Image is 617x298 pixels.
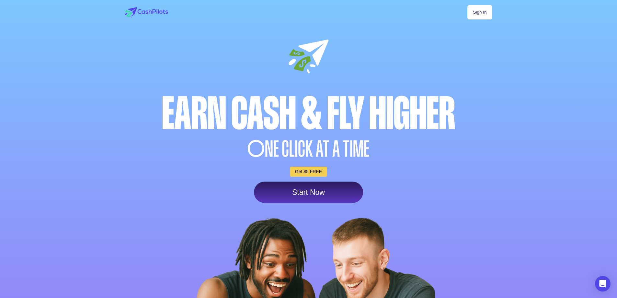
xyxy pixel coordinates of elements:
span: O [247,138,265,160]
a: Start Now [254,182,363,203]
div: NE CLICK AT A TIME [123,138,494,160]
div: Open Intercom Messenger [595,276,611,292]
a: Get $5 FREE [290,167,327,177]
a: Sign In [467,5,492,19]
img: logo [125,7,168,18]
div: Earn Cash & Fly higher [123,91,494,136]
